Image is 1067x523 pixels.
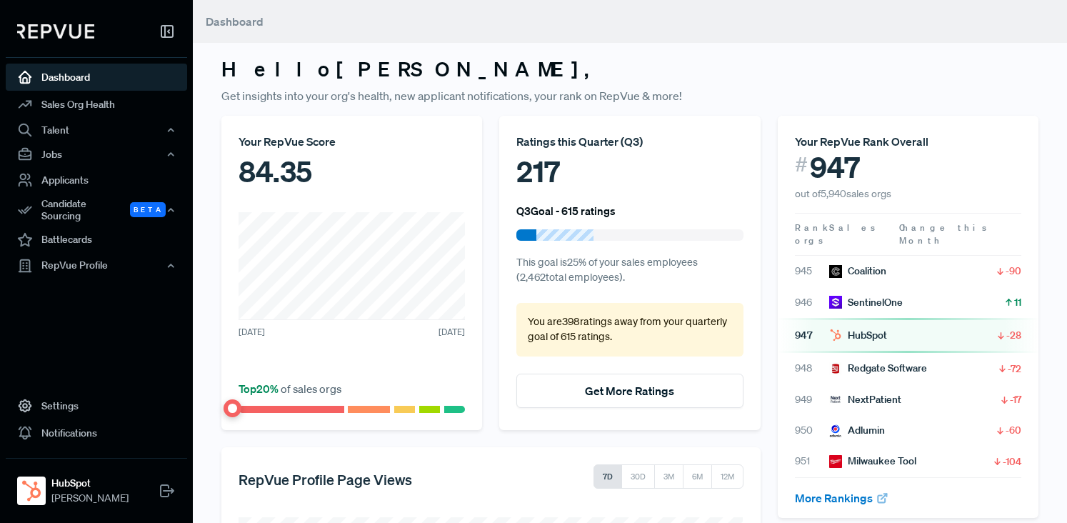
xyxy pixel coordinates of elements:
span: Change this Month [899,221,989,246]
span: 951 [795,454,829,469]
h5: RepVue Profile Page Views [239,471,412,488]
img: HubSpot [20,479,43,502]
span: Top 20 % [239,382,281,396]
span: # [795,150,808,179]
div: 217 [516,150,743,193]
div: Ratings this Quarter ( Q3 ) [516,133,743,150]
span: -60 [1006,423,1021,437]
span: 11 [1014,295,1021,309]
span: Dashboard [206,14,264,29]
span: -28 [1006,328,1021,342]
div: 84.35 [239,150,465,193]
span: 949 [795,392,829,407]
a: Dashboard [6,64,187,91]
button: Get More Ratings [516,374,743,408]
span: out of 5,940 sales orgs [795,187,891,200]
h3: Hello [PERSON_NAME] , [221,57,1038,81]
img: NextPatient [829,393,842,406]
button: 12M [711,464,743,489]
button: RepVue Profile [6,254,187,278]
span: -90 [1006,264,1021,278]
div: Milwaukee Tool [829,454,916,469]
span: of sales orgs [239,382,341,396]
span: 947 [810,150,860,184]
a: Applicants [6,166,187,194]
button: 7D [593,464,622,489]
div: Coalition [829,264,886,279]
button: 30D [621,464,655,489]
div: Candidate Sourcing [6,194,187,226]
a: Settings [6,392,187,419]
button: Jobs [6,142,187,166]
span: Beta [130,202,166,217]
span: Sales orgs [795,221,878,246]
button: Talent [6,118,187,142]
span: [PERSON_NAME] [51,491,129,506]
img: HubSpot [829,329,842,342]
a: Sales Org Health [6,91,187,118]
img: RepVue [17,24,94,39]
img: SentinelOne [829,296,842,309]
span: 947 [795,328,829,343]
button: 3M [654,464,683,489]
a: Battlecards [6,226,187,254]
a: More Rankings [795,491,889,505]
img: Adlumin [829,424,842,437]
span: 945 [795,264,829,279]
img: Milwaukee Tool [829,455,842,468]
p: You are 398 ratings away from your quarterly goal of 615 ratings . [528,314,731,345]
span: 946 [795,295,829,310]
span: -104 [1003,454,1021,469]
div: Adlumin [829,423,885,438]
span: -17 [1010,392,1021,407]
p: This goal is 25 % of your sales employees ( 2,462 total employees). [516,255,743,286]
a: HubSpotHubSpot[PERSON_NAME] [6,458,187,512]
p: Get insights into your org's health, new applicant notifications, your rank on RepVue & more! [221,87,1038,104]
span: Your RepVue Rank Overall [795,134,928,149]
span: [DATE] [439,326,465,339]
span: Rank [795,221,829,234]
span: 948 [795,361,829,376]
button: 6M [683,464,712,489]
div: Your RepVue Score [239,133,465,150]
h6: Q3 Goal - 615 ratings [516,204,616,217]
strong: HubSpot [51,476,129,491]
div: HubSpot [829,328,887,343]
a: Notifications [6,419,187,447]
img: Redgate Software [829,362,842,375]
img: Coalition [829,265,842,278]
span: 950 [795,423,829,438]
div: NextPatient [829,392,901,407]
div: SentinelOne [829,295,903,310]
button: Candidate Sourcing Beta [6,194,187,226]
span: [DATE] [239,326,265,339]
span: -72 [1008,362,1021,376]
div: Redgate Software [829,361,927,376]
